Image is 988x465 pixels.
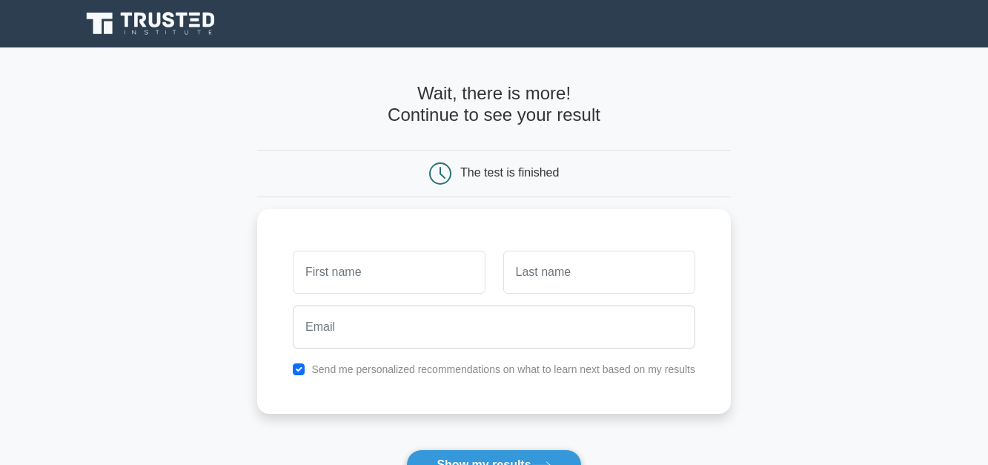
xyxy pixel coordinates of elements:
[503,251,695,294] input: Last name
[293,306,695,349] input: Email
[293,251,485,294] input: First name
[257,83,731,126] h4: Wait, there is more! Continue to see your result
[311,363,695,375] label: Send me personalized recommendations on what to learn next based on my results
[460,166,559,179] div: The test is finished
